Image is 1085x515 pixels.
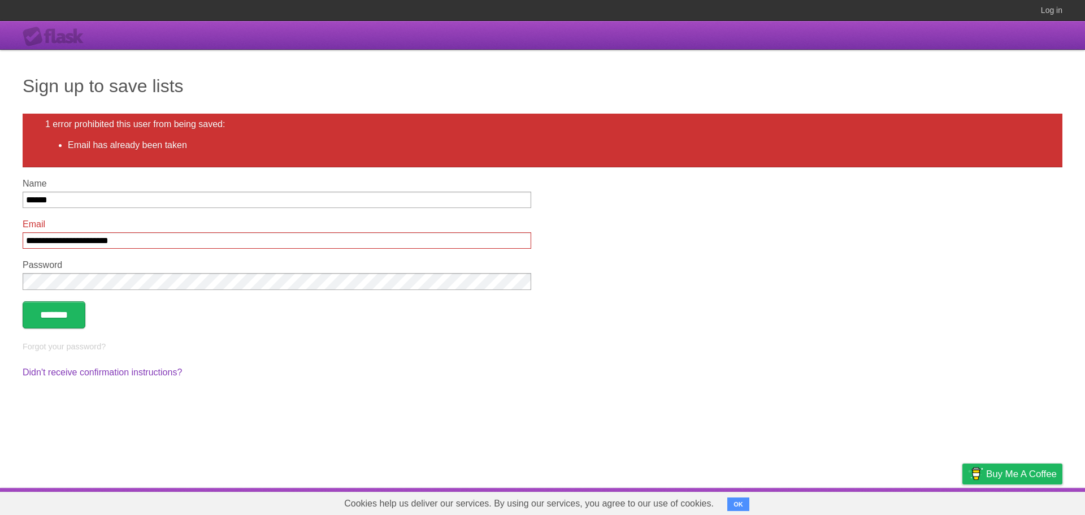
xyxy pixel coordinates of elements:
h2: 1 error prohibited this user from being saved: [45,119,1040,129]
h1: Sign up to save lists [23,72,1062,99]
a: Suggest a feature [991,491,1062,512]
span: Cookies help us deliver our services. By using our services, you agree to our use of cookies. [333,492,725,515]
a: Terms [909,491,934,512]
a: Didn't receive confirmation instructions? [23,367,182,377]
label: Password [23,260,531,270]
span: Buy me a coffee [986,464,1057,484]
button: OK [727,497,749,511]
a: Forgot your password? [23,342,106,351]
li: Email has already been taken [68,139,1040,152]
a: About [812,491,836,512]
a: Privacy [948,491,977,512]
img: Buy me a coffee [968,464,983,483]
a: Developers [849,491,895,512]
label: Name [23,179,531,189]
a: Buy me a coffee [962,464,1062,484]
label: Email [23,219,531,230]
div: Flask [23,27,90,47]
